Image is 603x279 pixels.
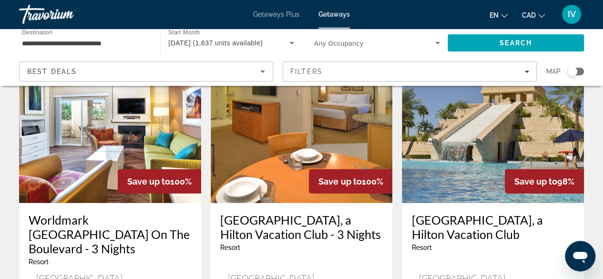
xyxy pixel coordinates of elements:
[27,66,265,77] mat-select: Sort by
[220,244,240,251] span: Resort
[22,29,52,35] span: Destination
[168,39,263,47] span: [DATE] (1,637 units available)
[19,51,201,203] img: Worldmark Las Vegas On The Boulevard - 3 Nights
[490,8,508,22] button: Change language
[505,169,584,194] div: 98%
[402,51,584,203] img: Cancun Las Vegas, a Hilton Vacation Club
[290,68,323,75] span: Filters
[568,10,576,19] span: IV
[522,8,545,22] button: Change currency
[314,40,364,47] span: Any Occupancy
[559,4,584,24] button: User Menu
[318,10,350,18] a: Getaways
[253,10,299,18] a: Getaways Plus
[19,2,114,27] a: Travorium
[29,213,192,256] a: Worldmark [GEOGRAPHIC_DATA] On The Boulevard - 3 Nights
[29,258,49,266] span: Resort
[448,34,584,52] button: Search
[514,176,557,186] span: Save up to
[22,38,148,49] input: Select destination
[168,30,200,36] span: Start Month
[565,241,595,271] iframe: Кнопка запуска окна обмена сообщениями
[211,51,393,203] img: Polo Towers Suites, a Hilton Vacation Club - 3 Nights
[127,176,170,186] span: Save up to
[490,11,499,19] span: en
[283,62,537,82] button: Filters
[27,68,77,75] span: Best Deals
[411,213,574,241] a: [GEOGRAPHIC_DATA], a Hilton Vacation Club
[546,65,561,78] span: Map
[220,213,383,241] a: [GEOGRAPHIC_DATA], a Hilton Vacation Club - 3 Nights
[118,169,201,194] div: 100%
[309,169,392,194] div: 100%
[522,11,536,19] span: CAD
[500,39,532,47] span: Search
[411,244,431,251] span: Resort
[318,176,361,186] span: Save up to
